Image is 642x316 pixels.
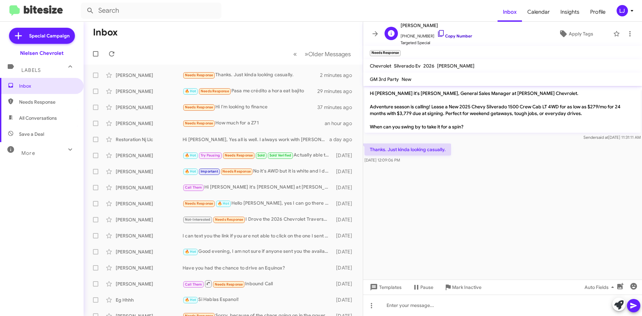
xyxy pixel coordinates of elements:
[19,131,44,137] span: Save a Deal
[183,184,333,191] div: Hi [PERSON_NAME] it's [PERSON_NAME] at [PERSON_NAME] Chevrolet. Adventure season is calling! Leas...
[185,121,213,125] span: Needs Response
[183,168,333,175] div: No it's AWD but it is white and I don't like that color
[116,168,183,175] div: [PERSON_NAME]
[222,169,251,174] span: Needs Response
[257,153,265,157] span: Sold
[583,135,641,140] span: Sender [DATE] 11:31:11 AM
[452,281,481,293] span: Mark Inactive
[185,89,196,93] span: 🔥 Hot
[116,248,183,255] div: [PERSON_NAME]
[185,73,213,77] span: Needs Response
[368,281,402,293] span: Templates
[21,150,35,156] span: More
[333,248,357,255] div: [DATE]
[611,5,635,16] button: LJ
[116,104,183,111] div: [PERSON_NAME]
[29,32,70,39] span: Special Campaign
[183,103,317,111] div: Hi I'm looking to finance
[116,72,183,79] div: [PERSON_NAME]
[439,281,487,293] button: Mark Inactive
[407,281,439,293] button: Pause
[585,2,611,22] a: Profile
[19,99,76,105] span: Needs Response
[185,217,211,222] span: Not-Interested
[116,265,183,271] div: [PERSON_NAME]
[333,232,357,239] div: [DATE]
[333,265,357,271] div: [DATE]
[579,281,622,293] button: Auto Fields
[555,2,585,22] a: Insights
[290,47,355,61] nav: Page navigation example
[81,3,221,19] input: Search
[201,153,220,157] span: Try Pausing
[437,33,472,38] a: Copy Number
[329,136,357,143] div: a day ago
[215,282,243,287] span: Needs Response
[584,281,617,293] span: Auto Fields
[308,50,351,58] span: Older Messages
[116,120,183,127] div: [PERSON_NAME]
[333,200,357,207] div: [DATE]
[183,71,320,79] div: Thanks. Just kinda looking casually.
[9,28,75,44] a: Special Campaign
[498,2,522,22] a: Inbox
[183,119,325,127] div: How much for a Z71
[402,76,411,82] span: New
[569,28,593,40] span: Apply Tags
[185,169,196,174] span: 🔥 Hot
[225,153,253,157] span: Needs Response
[370,76,399,82] span: GM 3rd Party
[19,83,76,89] span: Inbox
[183,136,329,143] div: Hi [PERSON_NAME], Yes all is well. I always work with [PERSON_NAME] who does an incredible job ev...
[183,216,333,223] div: I Drove the 2026 Chevrolet Traverse High Country, Here Is My Honest Review - Autoblog [URL][DOMAI...
[364,87,641,133] p: Hi [PERSON_NAME] it's [PERSON_NAME], General Sales Manager at [PERSON_NAME] Chevrolet. Adventure ...
[116,152,183,159] div: [PERSON_NAME]
[364,157,400,163] span: [DATE] 12:09:06 PM
[401,21,472,29] span: [PERSON_NAME]
[333,168,357,175] div: [DATE]
[183,200,333,207] div: Hello [PERSON_NAME], yes I can go there [DATE]
[183,87,317,95] div: Pasa me crédito a hora eat bajito
[185,282,202,287] span: Call Them
[183,248,333,255] div: Good evening, I am not sure if anyone sent you the available trucks, I just sent you the link to ...
[270,153,292,157] span: Sold Verified
[370,50,401,56] small: Needs Response
[305,50,308,58] span: »
[183,232,333,239] div: I can text you the link if you are not able to click on the one I sent you, this text is coming f...
[364,143,451,155] p: Thanks. Just kinda looking casually.
[116,136,183,143] div: Restoration Nj Llc
[183,296,333,304] div: Si Hablas Espanol!
[370,63,391,69] span: Chevrolet
[116,88,183,95] div: [PERSON_NAME]
[541,28,610,40] button: Apply Tags
[317,88,357,95] div: 29 minutes ago
[93,27,118,38] h1: Inbox
[185,185,202,190] span: Call Them
[183,265,333,271] div: Have you had the chance to drive an Equinox?
[201,89,229,93] span: Needs Response
[333,184,357,191] div: [DATE]
[19,115,57,121] span: All Conversations
[617,5,628,16] div: LJ
[333,152,357,159] div: [DATE]
[116,184,183,191] div: [PERSON_NAME]
[317,104,357,111] div: 37 minutes ago
[116,216,183,223] div: [PERSON_NAME]
[333,216,357,223] div: [DATE]
[363,281,407,293] button: Templates
[116,232,183,239] div: [PERSON_NAME]
[320,72,357,79] div: 2 minutes ago
[215,217,243,222] span: Needs Response
[116,297,183,303] div: Eg Hhhh
[437,63,474,69] span: [PERSON_NAME]
[20,50,64,57] div: Nielsen Chevrolet
[116,281,183,287] div: [PERSON_NAME]
[522,2,555,22] a: Calendar
[185,153,196,157] span: 🔥 Hot
[301,47,355,61] button: Next
[116,200,183,207] div: [PERSON_NAME]
[201,169,218,174] span: Important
